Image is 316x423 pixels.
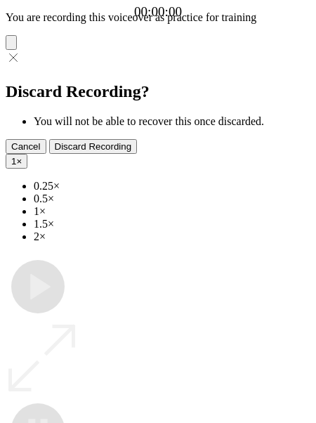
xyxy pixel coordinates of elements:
p: You are recording this voiceover as practice for training [6,11,310,24]
li: You will not be able to recover this once discarded. [34,115,310,128]
button: Cancel [6,139,46,154]
li: 1.5× [34,218,310,230]
li: 1× [34,205,310,218]
h2: Discard Recording? [6,82,310,101]
a: 00:00:00 [134,4,182,20]
span: 1 [11,156,16,167]
li: 0.5× [34,193,310,205]
li: 0.25× [34,180,310,193]
li: 2× [34,230,310,243]
button: Discard Recording [49,139,138,154]
button: 1× [6,154,27,169]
